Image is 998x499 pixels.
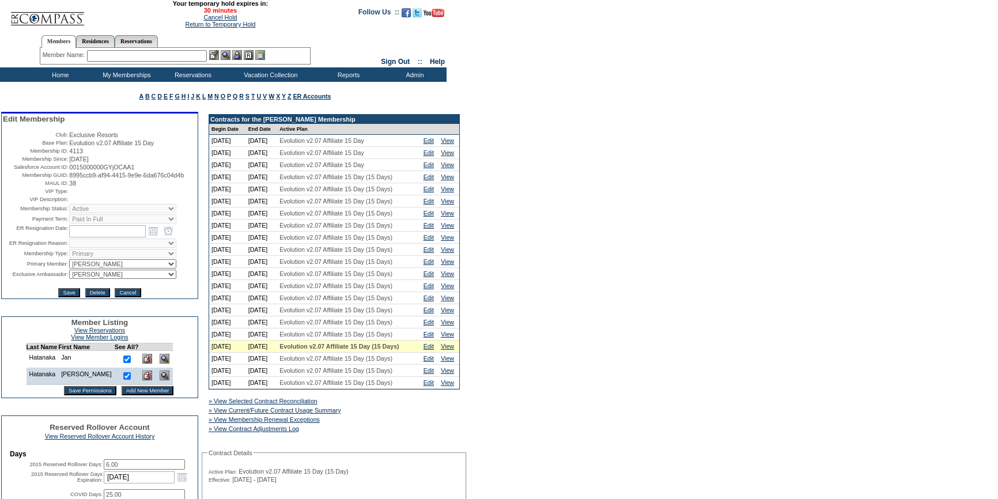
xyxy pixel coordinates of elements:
[441,331,454,338] a: View
[164,93,168,100] a: E
[279,379,392,386] span: Evolution v2.07 Affiliate 15 Day (15 Days)
[288,93,292,100] a: Z
[246,220,277,232] td: [DATE]
[424,367,434,374] a: Edit
[441,355,454,362] a: View
[227,93,231,100] a: P
[3,188,68,195] td: VIP Type:
[279,258,392,265] span: Evolution v2.07 Affiliate 15 Day (15 Days)
[58,368,115,385] td: [PERSON_NAME]
[209,232,246,244] td: [DATE]
[424,173,434,180] a: Edit
[424,149,434,156] a: Edit
[424,355,434,362] a: Edit
[3,164,68,171] td: Salesforce Account ID:
[256,93,261,100] a: U
[209,292,246,304] td: [DATE]
[85,288,110,297] input: Delete
[175,93,179,100] a: G
[279,149,364,156] span: Evolution v2.07 Affiliate 15 Day
[209,147,246,159] td: [DATE]
[279,222,392,229] span: Evolution v2.07 Affiliate 15 Day (15 Days)
[160,371,169,380] img: View Dashboard
[58,288,80,297] input: Save
[115,35,158,47] a: Reservations
[209,244,246,256] td: [DATE]
[10,2,85,26] img: Compass Home
[424,331,434,338] a: Edit
[207,449,254,456] legend: Contract Details
[279,234,392,241] span: Evolution v2.07 Affiliate 15 Day (15 Days)
[45,433,155,440] a: View Reserved Rollover Account History
[209,304,246,316] td: [DATE]
[441,258,454,265] a: View
[187,93,189,100] a: I
[3,156,68,162] td: Membership Since:
[279,210,392,217] span: Evolution v2.07 Affiliate 15 Day (15 Days)
[279,161,364,168] span: Evolution v2.07 Affiliate 15 Day
[209,353,246,365] td: [DATE]
[279,246,392,253] span: Evolution v2.07 Affiliate 15 Day (15 Days)
[3,204,68,213] td: Membership Status:
[142,354,152,364] img: Delete
[246,183,277,195] td: [DATE]
[147,225,160,237] a: Open the calendar popup.
[3,115,65,123] span: Edit Membership
[3,214,68,224] td: Payment Term:
[70,492,103,497] label: COVID Days:
[246,171,277,183] td: [DATE]
[424,343,434,350] a: Edit
[157,93,162,100] a: D
[71,318,128,327] span: Member Listing
[41,35,77,48] a: Members
[209,50,219,60] img: b_edit.gif
[246,377,277,389] td: [DATE]
[221,50,230,60] img: View
[214,93,219,100] a: N
[202,93,206,100] a: L
[176,471,188,483] a: Open the calendar popup.
[209,207,246,220] td: [DATE]
[90,7,350,14] span: 30 minutes
[424,294,434,301] a: Edit
[209,115,459,124] td: Contracts for the [PERSON_NAME] Membership
[279,307,392,313] span: Evolution v2.07 Affiliate 15 Day (15 Days)
[43,50,87,60] div: Member Name:
[424,319,434,326] a: Edit
[413,8,422,17] img: Follow us on Twitter
[209,328,246,341] td: [DATE]
[314,67,380,82] td: Reports
[441,379,454,386] a: View
[441,222,454,229] a: View
[279,367,392,374] span: Evolution v2.07 Affiliate 15 Day (15 Days)
[145,93,150,100] a: B
[246,256,277,268] td: [DATE]
[358,7,399,21] td: Follow Us ::
[441,234,454,241] a: View
[424,222,434,229] a: Edit
[69,139,154,146] span: Evolution v2.07 Affiliate 15 Day
[3,172,68,179] td: Membership GUID:
[246,195,277,207] td: [DATE]
[255,50,265,60] img: b_calculator.gif
[424,9,444,17] img: Subscribe to our YouTube Channel
[76,35,115,47] a: Residences
[441,282,454,289] a: View
[424,282,434,289] a: Edit
[115,343,139,351] td: See All?
[424,270,434,277] a: Edit
[29,462,103,467] label: 2015 Reserved Rollover Days:
[139,93,143,100] a: A
[279,343,399,350] span: Evolution v2.07 Affiliate 15 Day (15 Days)
[3,249,68,258] td: Membership Type:
[424,307,434,313] a: Edit
[279,331,392,338] span: Evolution v2.07 Affiliate 15 Day (15 Days)
[246,304,277,316] td: [DATE]
[3,180,68,187] td: MAUL ID:
[279,198,392,205] span: Evolution v2.07 Affiliate 15 Day (15 Days)
[402,8,411,17] img: Become our fan on Facebook
[209,477,230,483] span: Effective:
[209,183,246,195] td: [DATE]
[441,270,454,277] a: View
[71,334,128,341] a: View Member Logins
